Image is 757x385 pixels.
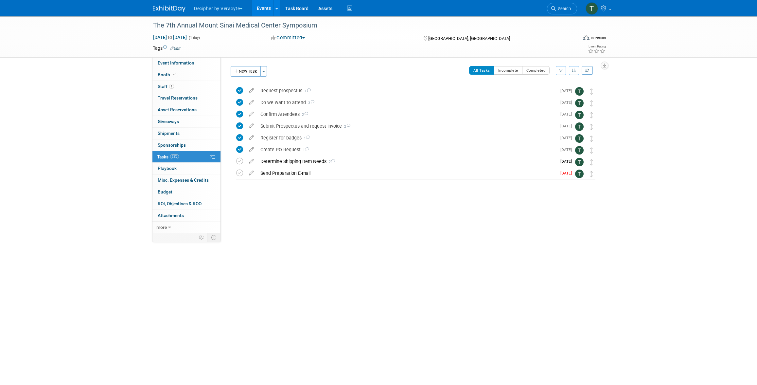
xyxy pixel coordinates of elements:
span: Asset Reservations [158,107,197,112]
span: ROI, Objectives & ROO [158,201,202,206]
td: Tags [153,45,181,51]
a: edit [246,158,257,164]
span: Misc. Expenses & Credits [158,177,209,183]
a: ROI, Objectives & ROO [152,198,220,210]
a: edit [246,170,257,176]
a: Sponsorships [152,139,220,151]
a: Travel Reservations [152,92,220,104]
a: edit [246,135,257,141]
img: Format-Inperson.png [583,35,590,40]
span: [DATE] [DATE] [153,34,187,40]
span: Playbook [158,166,177,171]
i: Move task [590,171,593,177]
button: Completed [522,66,550,75]
a: Edit [170,46,181,51]
a: Budget [152,186,220,198]
img: Tony Alvarado [575,122,584,131]
a: edit [246,100,257,105]
span: Booth [158,72,178,77]
span: 1 [169,84,174,89]
td: Toggle Event Tabs [207,233,221,242]
span: [DATE] [560,136,575,140]
a: Booth [152,69,220,81]
span: Sponsorships [158,142,186,148]
a: edit [246,111,257,117]
span: Attachments [158,213,184,218]
div: The 7th Annual Mount Sinai Medical Center Symposium [151,20,567,31]
i: Move task [590,100,593,106]
div: Determine Shipping Item Needs [257,156,556,167]
span: (1 day) [188,36,200,40]
a: edit [246,88,257,94]
a: Refresh [582,66,593,75]
img: Tony Alvarado [586,2,598,15]
div: Request prospectus [257,85,556,96]
img: Tony Alvarado [575,158,584,166]
div: Register for badges [257,132,556,143]
td: Personalize Event Tab Strip [196,233,207,242]
button: Committed [269,34,308,41]
a: Asset Reservations [152,104,220,116]
i: Move task [590,136,593,142]
span: 1 [302,136,310,140]
img: Tony Alvarado [575,170,584,178]
span: Search [556,6,571,11]
span: 75% [170,154,179,159]
span: Staff [158,84,174,89]
div: Send Preparation E-mail [257,168,556,179]
img: Tony Alvarado [575,146,584,155]
span: 3 [306,101,314,105]
img: Tony Alvarado [575,99,584,107]
span: [DATE] [560,171,575,175]
div: In-Person [590,35,606,40]
a: Staff1 [152,81,220,92]
img: Tony Alvarado [575,87,584,96]
span: 1 [301,148,309,152]
a: edit [246,147,257,153]
i: Booth reservation complete [173,73,176,76]
a: Giveaways [152,116,220,127]
a: more [152,222,220,233]
i: Move task [590,112,593,118]
span: [GEOGRAPHIC_DATA], [GEOGRAPHIC_DATA] [428,36,510,41]
a: Tasks75% [152,151,220,163]
span: Travel Reservations [158,95,198,101]
button: All Tasks [469,66,494,75]
i: Move task [590,159,593,165]
span: Giveaways [158,119,179,124]
span: Event Information [158,60,194,65]
span: [DATE] [560,159,575,164]
span: [DATE] [560,88,575,93]
div: Confirm Attendees [257,109,556,120]
div: Do we want to attend [257,97,556,108]
span: [DATE] [560,124,575,128]
a: Search [547,3,577,14]
span: more [156,225,167,230]
img: Tony Alvarado [575,111,584,119]
a: Shipments [152,128,220,139]
a: Misc. Expenses & Credits [152,174,220,186]
button: New Task [231,66,261,77]
img: Tony Alvarado [575,134,584,143]
i: Move task [590,147,593,154]
span: [DATE] [560,112,575,117]
span: Tasks [157,154,179,159]
a: Event Information [152,57,220,69]
span: [DATE] [560,100,575,105]
a: edit [246,123,257,129]
div: Event Rating [588,45,606,48]
span: [DATE] [560,147,575,152]
img: ExhibitDay [153,6,185,12]
span: Budget [158,189,172,194]
a: Playbook [152,163,220,174]
i: Move task [590,124,593,130]
button: Incomplete [494,66,522,75]
i: Move task [590,88,593,95]
span: 2 [326,160,335,164]
span: Shipments [158,131,180,136]
span: 1 [302,89,311,93]
a: Attachments [152,210,220,221]
div: Create PO Request [257,144,556,155]
span: 2 [300,113,308,117]
div: Submit Prospectus and request invoice [257,120,556,132]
